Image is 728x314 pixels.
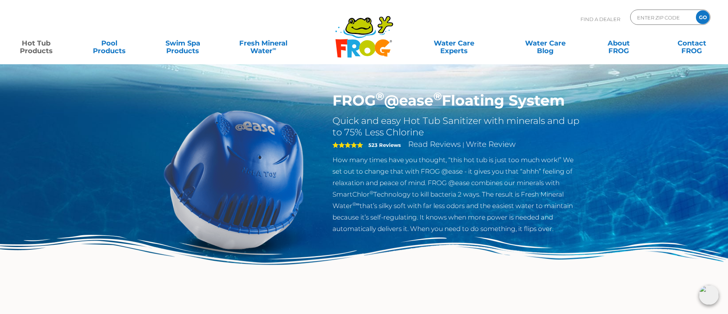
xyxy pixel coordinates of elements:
[272,46,276,52] sup: ∞
[352,201,360,207] sup: ®∞
[580,10,620,29] p: Find A Dealer
[332,92,582,109] h1: FROG @ease Floating System
[696,10,710,24] input: GO
[408,36,500,51] a: Water CareExperts
[332,115,582,138] h2: Quick and easy Hot Tub Sanitizer with minerals and up to 75% Less Chlorine
[368,142,401,148] strong: 523 Reviews
[227,36,299,51] a: Fresh MineralWater∞
[154,36,211,51] a: Swim SpaProducts
[146,92,321,267] img: hot-tub-product-atease-system.png
[462,141,464,148] span: |
[332,142,363,148] span: 5
[636,12,688,23] input: Zip Code Form
[433,89,442,103] sup: ®
[590,36,647,51] a: AboutFROG
[376,89,384,103] sup: ®
[517,36,574,51] a: Water CareBlog
[332,154,582,234] p: How many times have you thought, “this hot tub is just too much work!” We set out to change that ...
[663,36,720,51] a: ContactFROG
[408,140,461,149] a: Read Reviews
[466,140,516,149] a: Write Review
[699,285,719,305] img: openIcon
[81,36,138,51] a: PoolProducts
[370,190,373,195] sup: ®
[8,36,65,51] a: Hot TubProducts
